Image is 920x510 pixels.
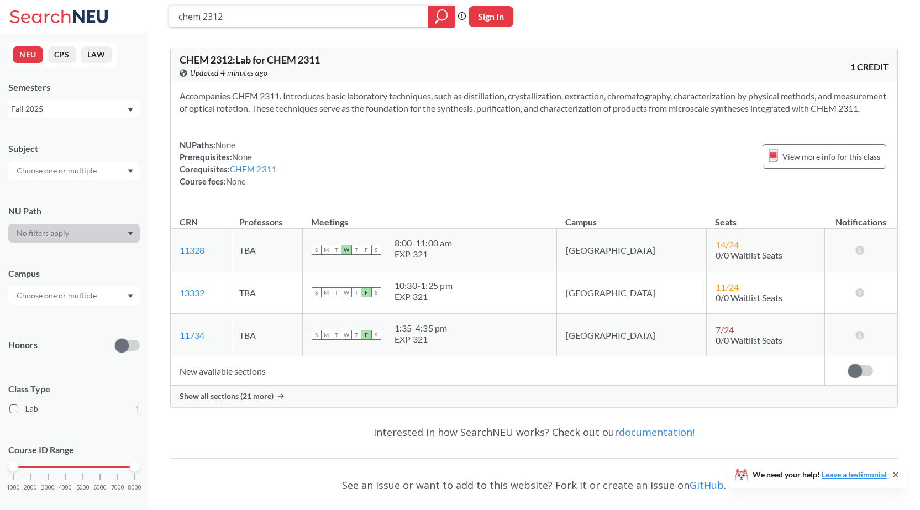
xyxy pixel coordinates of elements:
span: S [371,330,381,340]
div: Fall 2025Dropdown arrow [8,100,140,118]
th: Campus [556,205,706,229]
span: W [341,245,351,255]
div: NUPaths: Prerequisites: Corequisites: Course fees: [180,139,277,187]
div: NU Path [8,205,140,217]
button: CPS [48,46,76,63]
a: 11328 [180,245,204,255]
input: Class, professor, course number, "phrase" [177,7,420,26]
span: 5000 [76,485,90,491]
span: M [322,287,332,297]
a: GitHub [690,479,724,492]
a: Leave a testimonial [822,470,887,479]
div: CRN [180,216,198,228]
span: None [215,140,235,150]
td: TBA [230,229,303,271]
a: documentation! [619,425,695,439]
div: Dropdown arrow [8,161,140,180]
svg: Dropdown arrow [128,169,133,173]
span: S [371,245,381,255]
span: We need your help! [753,471,887,479]
span: T [332,287,341,297]
div: EXP 321 [395,249,452,260]
span: F [361,287,371,297]
a: CHEM 2311 [230,164,277,174]
span: M [322,330,332,340]
button: LAW [81,46,112,63]
span: 8000 [128,485,141,491]
p: Honors [8,339,38,351]
div: 8:00 - 11:00 am [395,238,452,249]
div: EXP 321 [395,291,453,302]
input: Choose one or multiple [11,289,104,302]
span: T [351,287,361,297]
div: Semesters [8,81,140,93]
span: None [232,152,252,162]
span: None [226,176,246,186]
span: Show all sections (21 more) [180,391,274,401]
div: Subject [8,143,140,155]
td: [GEOGRAPHIC_DATA] [556,229,706,271]
span: T [332,245,341,255]
th: Notifications [824,205,897,229]
span: W [341,287,351,297]
div: 10:30 - 1:25 pm [395,280,453,291]
button: Sign In [469,6,513,27]
section: Accompanies CHEM 2311. Introduces basic laboratory techniques, such as distillation, crystallizat... [180,90,889,114]
div: EXP 321 [395,334,448,345]
td: New available sections [171,356,824,386]
span: 3000 [41,485,55,491]
span: T [351,245,361,255]
span: 6000 [93,485,107,491]
td: [GEOGRAPHIC_DATA] [556,271,706,314]
span: 7 / 24 [716,324,734,335]
span: View more info for this class [782,150,880,164]
td: [GEOGRAPHIC_DATA] [556,314,706,356]
span: CHEM 2312 : Lab for CHEM 2311 [180,54,320,66]
div: Dropdown arrow [8,286,140,305]
span: 11 / 24 [716,282,739,292]
div: Show all sections (21 more) [171,386,897,407]
span: 14 / 24 [716,239,739,250]
span: 1 CREDIT [850,61,889,73]
svg: Dropdown arrow [128,108,133,112]
span: 2000 [24,485,37,491]
a: 11734 [180,330,204,340]
div: Dropdown arrow [8,224,140,243]
span: 0/0 Waitlist Seats [716,250,782,260]
span: 1 [135,403,140,415]
span: 4000 [59,485,72,491]
span: F [361,245,371,255]
td: TBA [230,271,303,314]
th: Professors [230,205,303,229]
span: 0/0 Waitlist Seats [716,335,782,345]
button: NEU [13,46,43,63]
span: S [312,245,322,255]
span: T [351,330,361,340]
span: 7000 [111,485,124,491]
span: 1000 [7,485,20,491]
div: See an issue or want to add to this website? Fork it or create an issue on . [170,469,898,501]
div: Fall 2025 [11,103,127,115]
input: Choose one or multiple [11,164,104,177]
span: S [312,330,322,340]
div: Campus [8,267,140,280]
label: Lab [9,402,140,416]
span: Updated 4 minutes ago [190,67,268,79]
svg: magnifying glass [435,9,448,24]
a: 13332 [180,287,204,298]
svg: Dropdown arrow [128,294,133,298]
p: Course ID Range [8,444,140,456]
span: T [332,330,341,340]
svg: Dropdown arrow [128,232,133,236]
span: S [312,287,322,297]
span: M [322,245,332,255]
span: 0/0 Waitlist Seats [716,292,782,303]
span: S [371,287,381,297]
div: Interested in how SearchNEU works? Check out our [170,416,898,448]
th: Seats [706,205,824,229]
div: magnifying glass [428,6,455,28]
span: F [361,330,371,340]
div: 1:35 - 4:35 pm [395,323,448,334]
span: Class Type [8,383,140,395]
th: Meetings [302,205,556,229]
